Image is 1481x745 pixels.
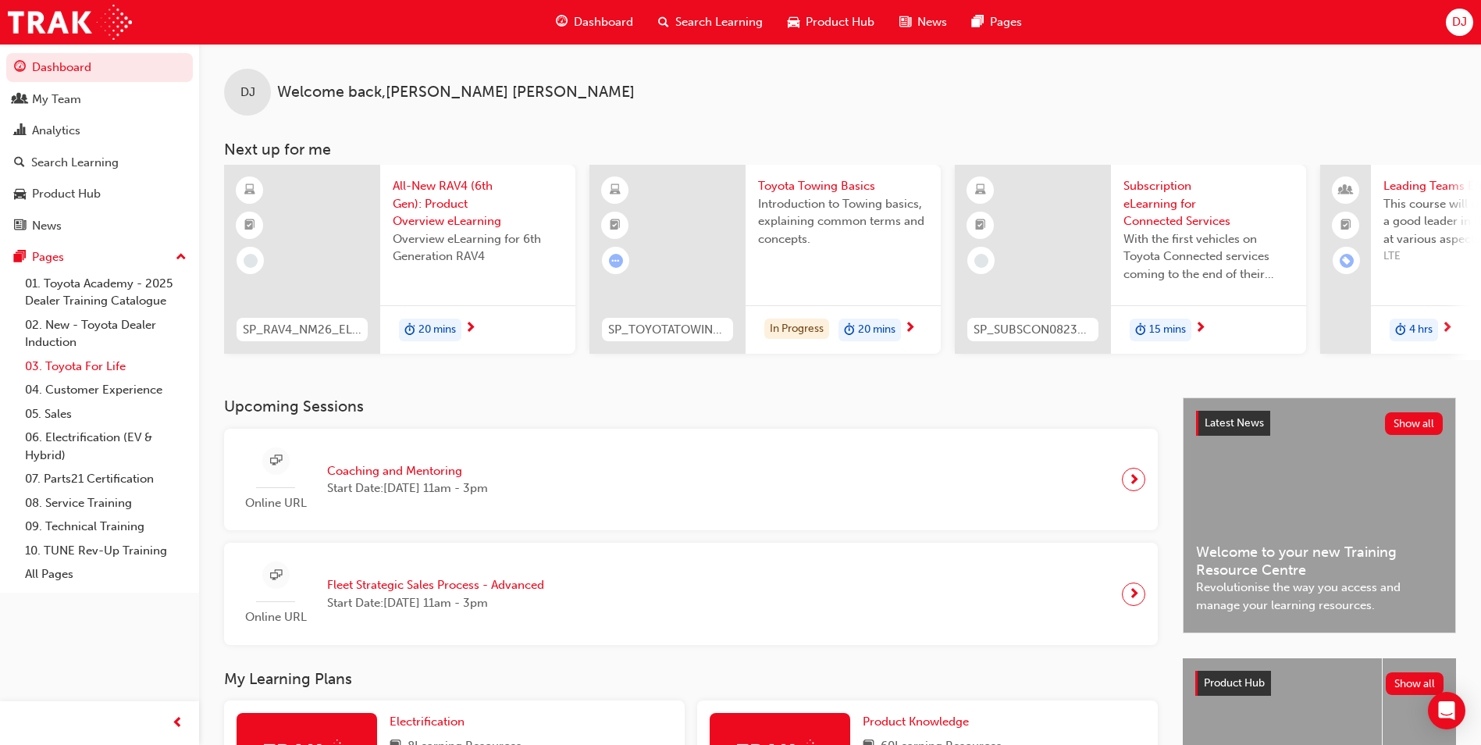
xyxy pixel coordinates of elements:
[972,12,984,32] span: pages-icon
[975,216,986,236] span: booktick-icon
[243,321,361,339] span: SP_RAV4_NM26_EL01
[327,462,488,480] span: Coaching and Mentoring
[32,185,101,203] div: Product Hub
[1340,254,1354,268] span: learningRecordVerb_ENROLL-icon
[237,441,1145,519] a: Online URLCoaching and MentoringStart Date:[DATE] 11am - 3pm
[31,154,119,172] div: Search Learning
[393,230,563,266] span: Overview eLearning for 6th Generation RAV4
[19,355,193,379] a: 03. Toyota For Life
[6,148,193,177] a: Search Learning
[19,426,193,467] a: 06. Electrification (EV & Hybrid)
[1195,671,1444,696] a: Product HubShow all
[758,177,928,195] span: Toyota Towing Basics
[32,122,80,140] div: Analytics
[327,576,544,594] span: Fleet Strategic Sales Process - Advanced
[224,165,575,354] a: SP_RAV4_NM26_EL01All-New RAV4 (6th Gen): Product Overview eLearningOverview eLearning for 6th Gen...
[844,320,855,340] span: duration-icon
[610,180,621,201] span: learningResourceType_ELEARNING-icon
[14,93,26,107] span: people-icon
[589,165,941,354] a: SP_TOYOTATOWING_0424Toyota Towing BasicsIntroduction to Towing basics, explaining common terms an...
[858,321,895,339] span: 20 mins
[14,251,26,265] span: pages-icon
[6,53,193,82] a: Dashboard
[863,715,969,729] span: Product Knowledge
[270,451,282,471] span: sessionType_ONLINE_URL-icon
[19,491,193,515] a: 08. Service Training
[1196,411,1443,436] a: Latest NewsShow all
[176,248,187,268] span: up-icon
[1409,321,1433,339] span: 4 hrs
[904,322,916,336] span: next-icon
[1441,322,1453,336] span: next-icon
[917,13,947,31] span: News
[1446,9,1473,36] button: DJ
[14,219,26,233] span: news-icon
[19,467,193,491] a: 07. Parts21 Certification
[327,594,544,612] span: Start Date: [DATE] 11am - 3pm
[1395,320,1406,340] span: duration-icon
[788,12,799,32] span: car-icon
[465,322,476,336] span: next-icon
[8,5,132,40] img: Trak
[1204,676,1265,690] span: Product Hub
[899,12,911,32] span: news-icon
[646,6,775,38] a: search-iconSearch Learning
[1205,416,1264,430] span: Latest News
[764,319,829,340] div: In Progress
[608,321,727,339] span: SP_TOYOTATOWING_0424
[1196,579,1443,614] span: Revolutionise the way you access and manage your learning resources.
[199,141,1481,159] h3: Next up for me
[955,165,1306,354] a: SP_SUBSCON0823_ELSubscription eLearning for Connected ServicesWith the first vehicles on Toyota C...
[6,116,193,145] a: Analytics
[224,670,1158,688] h3: My Learning Plans
[237,494,315,512] span: Online URL
[6,50,193,243] button: DashboardMy TeamAnalyticsSearch LearningProduct HubNews
[1183,397,1456,633] a: Latest NewsShow allWelcome to your new Training Resource CentreRevolutionise the way you access a...
[19,313,193,355] a: 02. New - Toyota Dealer Induction
[974,254,988,268] span: learningRecordVerb_NONE-icon
[14,61,26,75] span: guage-icon
[609,254,623,268] span: learningRecordVerb_ATTEMPT-icon
[237,555,1145,633] a: Online URLFleet Strategic Sales Process - AdvancedStart Date:[DATE] 11am - 3pm
[556,12,568,32] span: guage-icon
[1128,583,1140,605] span: next-icon
[758,195,928,248] span: Introduction to Towing basics, explaining common terms and concepts.
[244,254,258,268] span: learningRecordVerb_NONE-icon
[1386,672,1444,695] button: Show all
[6,180,193,209] a: Product Hub
[6,212,193,241] a: News
[19,272,193,313] a: 01. Toyota Academy - 2025 Dealer Training Catalogue
[390,713,471,731] a: Electrification
[1340,180,1351,201] span: people-icon
[224,397,1158,415] h3: Upcoming Sessions
[172,714,183,733] span: prev-icon
[19,378,193,402] a: 04. Customer Experience
[974,321,1092,339] span: SP_SUBSCON0823_EL
[1340,216,1351,236] span: booktick-icon
[775,6,887,38] a: car-iconProduct Hub
[390,715,465,729] span: Electrification
[277,84,635,102] span: Welcome back , [PERSON_NAME] [PERSON_NAME]
[6,243,193,272] button: Pages
[244,216,255,236] span: booktick-icon
[19,539,193,563] a: 10. TUNE Rev-Up Training
[418,321,456,339] span: 20 mins
[240,84,255,102] span: DJ
[863,713,975,731] a: Product Knowledge
[6,85,193,114] a: My Team
[14,156,25,170] span: search-icon
[19,402,193,426] a: 05. Sales
[1135,320,1146,340] span: duration-icon
[1196,544,1443,579] span: Welcome to your new Training Resource Centre
[610,216,621,236] span: booktick-icon
[959,6,1034,38] a: pages-iconPages
[19,515,193,539] a: 09. Technical Training
[32,91,81,109] div: My Team
[574,13,633,31] span: Dashboard
[14,187,26,201] span: car-icon
[1385,412,1444,435] button: Show all
[675,13,763,31] span: Search Learning
[1128,469,1140,490] span: next-icon
[658,12,669,32] span: search-icon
